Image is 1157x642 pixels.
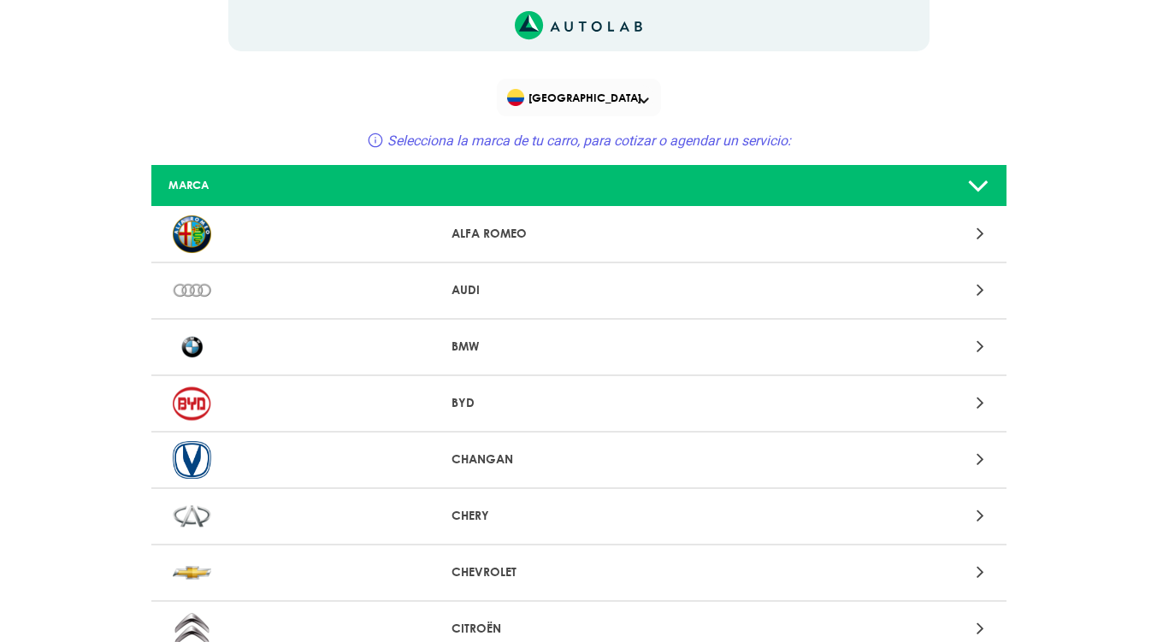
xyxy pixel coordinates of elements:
[452,507,705,525] p: CHERY
[452,620,705,638] p: CITROËN
[387,133,791,149] span: Selecciona la marca de tu carro, para cotizar o agendar un servicio:
[515,16,642,32] a: Link al sitio de autolab
[173,215,211,253] img: ALFA ROMEO
[173,385,211,422] img: BYD
[173,441,211,479] img: CHANGAN
[173,498,211,535] img: CHERY
[452,563,705,581] p: CHEVROLET
[452,225,705,243] p: ALFA ROMEO
[497,79,661,116] div: Flag of COLOMBIA[GEOGRAPHIC_DATA]
[173,554,211,592] img: CHEVROLET
[452,394,705,412] p: BYD
[151,165,1006,207] a: MARCA
[173,328,211,366] img: BMW
[156,177,438,193] div: MARCA
[507,89,524,106] img: Flag of COLOMBIA
[173,272,211,309] img: AUDI
[452,451,705,468] p: CHANGAN
[507,85,653,109] span: [GEOGRAPHIC_DATA]
[452,281,705,299] p: AUDI
[452,338,705,356] p: BMW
